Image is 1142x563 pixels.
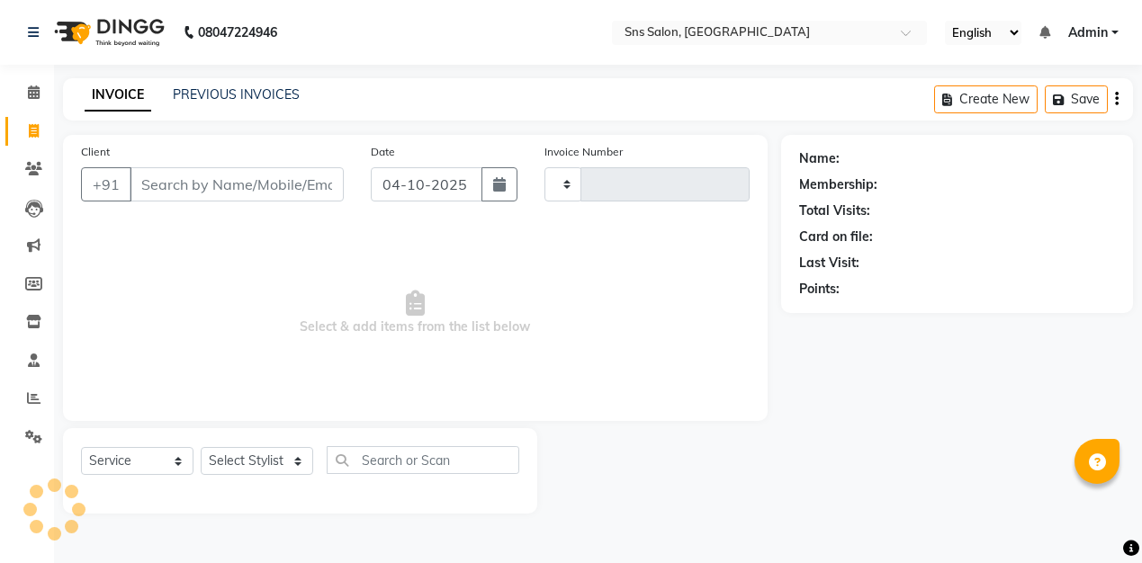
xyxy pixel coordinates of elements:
label: Date [371,144,395,160]
span: Select & add items from the list below [81,223,750,403]
img: logo [46,7,169,58]
button: Save [1045,85,1108,113]
div: Points: [799,280,840,299]
input: Search by Name/Mobile/Email/Code [130,167,344,201]
a: INVOICE [85,79,151,112]
div: Membership: [799,175,877,194]
div: Card on file: [799,228,873,246]
div: Name: [799,149,840,168]
button: +91 [81,167,131,201]
div: Total Visits: [799,201,870,220]
b: 08047224946 [198,7,277,58]
input: Search or Scan [327,446,519,474]
a: PREVIOUS INVOICES [173,86,300,103]
label: Invoice Number [544,144,623,160]
button: Create New [934,85,1038,113]
span: Admin [1068,23,1108,42]
label: Client [81,144,110,160]
div: Last Visit: [799,254,859,273]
